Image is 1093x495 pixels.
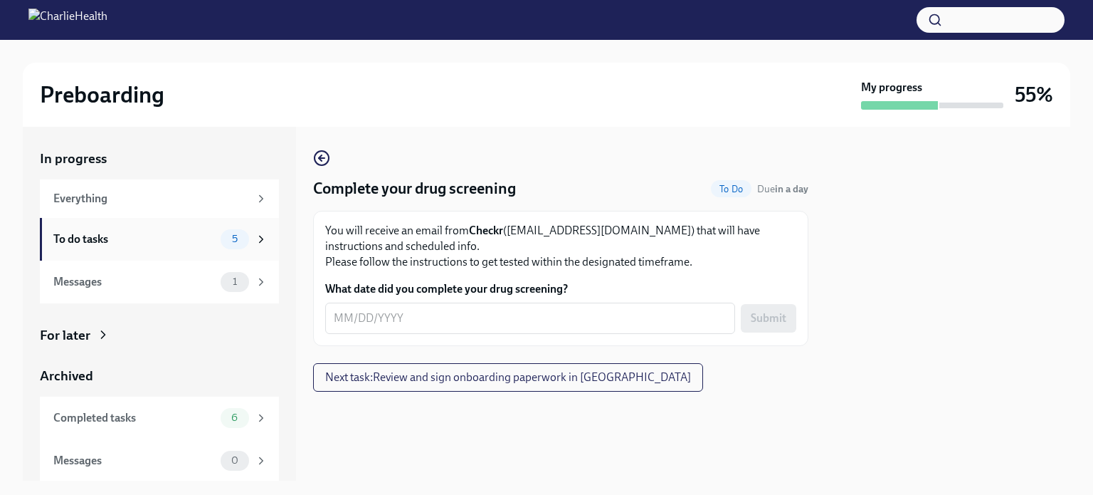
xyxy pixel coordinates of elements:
a: Messages0 [40,439,279,482]
a: In progress [40,150,279,168]
div: Messages [53,274,215,290]
div: To do tasks [53,231,215,247]
h3: 55% [1015,82,1053,108]
span: 5 [223,234,246,244]
button: Next task:Review and sign onboarding paperwork in [GEOGRAPHIC_DATA] [313,363,703,392]
span: To Do [711,184,751,194]
a: Everything [40,179,279,218]
strong: Checkr [469,224,503,237]
div: For later [40,326,90,345]
div: Messages [53,453,215,469]
a: Archived [40,367,279,385]
div: Completed tasks [53,410,215,426]
a: Messages1 [40,261,279,303]
p: You will receive an email from ([EMAIL_ADDRESS][DOMAIN_NAME]) that will have instructions and sch... [325,223,796,270]
strong: My progress [861,80,922,95]
span: September 5th, 2025 09:00 [757,182,808,196]
span: Next task : Review and sign onboarding paperwork in [GEOGRAPHIC_DATA] [325,370,691,385]
strong: in a day [775,183,808,195]
a: For later [40,326,279,345]
span: 6 [223,412,246,423]
a: Completed tasks6 [40,397,279,439]
span: 0 [223,455,247,466]
span: 1 [224,276,245,287]
a: To do tasks5 [40,218,279,261]
img: CharlieHealth [28,9,107,31]
span: Due [757,183,808,195]
div: Everything [53,191,249,207]
label: What date did you complete your drug screening? [325,281,796,297]
h4: Complete your drug screening [313,178,516,199]
h2: Preboarding [40,80,164,109]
